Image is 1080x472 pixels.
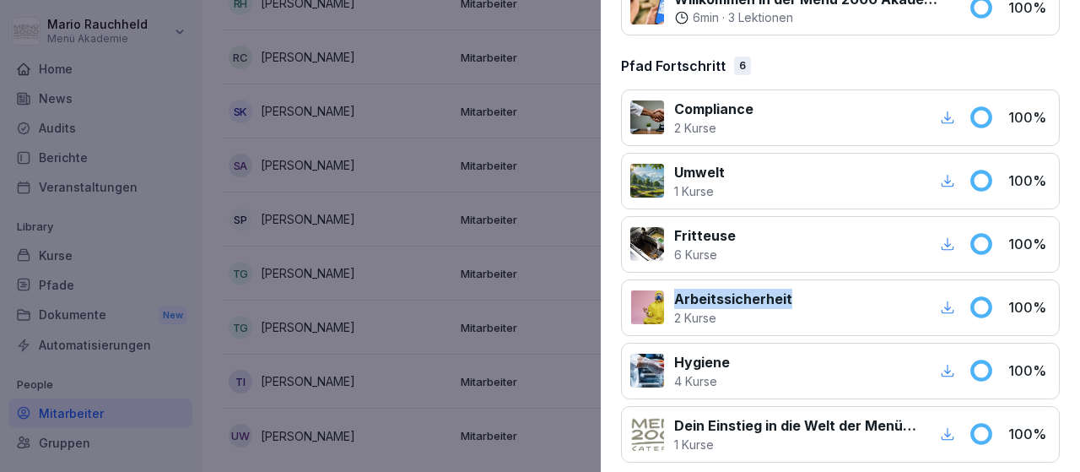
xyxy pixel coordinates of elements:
[728,9,793,26] p: 3 Lektionen
[734,57,751,75] div: 6
[674,372,730,390] p: 4 Kurse
[1008,171,1050,191] p: 100 %
[693,9,719,26] p: 6 min
[674,289,792,309] p: Arbeitssicherheit
[674,225,736,246] p: Fritteuse
[1008,297,1050,317] p: 100 %
[674,309,792,327] p: 2 Kurse
[674,99,753,119] p: Compliance
[674,182,725,200] p: 1 Kurse
[1008,234,1050,254] p: 100 %
[674,9,948,26] div: ·
[674,246,736,263] p: 6 Kurse
[674,415,916,436] p: Dein Einstieg in die Welt der Menü 2000 Akademie
[621,56,726,76] p: Pfad Fortschritt
[674,119,753,137] p: 2 Kurse
[674,352,730,372] p: Hygiene
[674,436,916,453] p: 1 Kurse
[674,162,725,182] p: Umwelt
[1008,107,1050,127] p: 100 %
[1008,424,1050,444] p: 100 %
[1008,361,1050,381] p: 100 %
